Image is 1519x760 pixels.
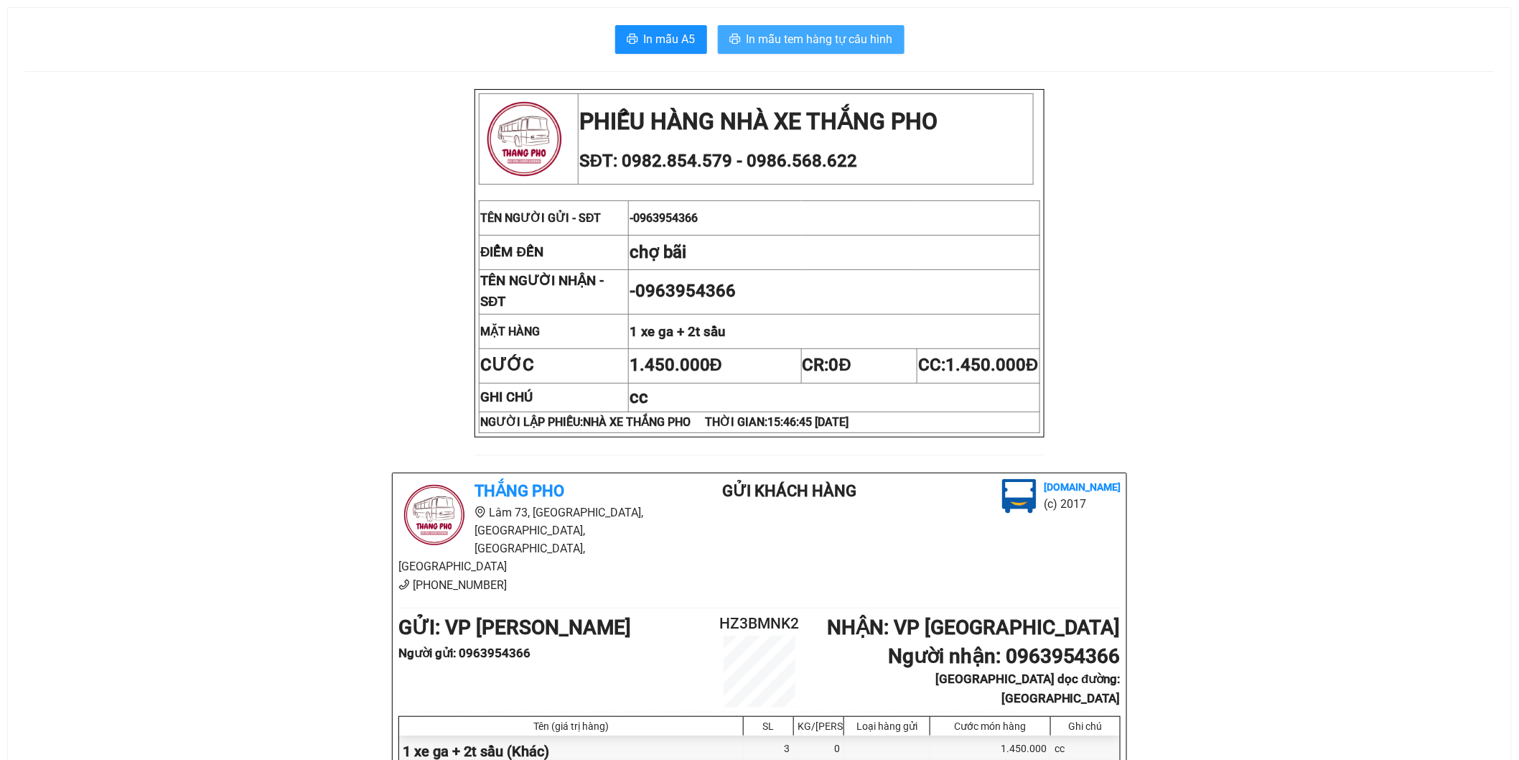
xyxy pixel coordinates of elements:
[480,355,534,375] strong: CƯỚC
[798,720,840,732] div: KG/[PERSON_NAME]
[480,325,540,338] strong: MẶT HÀNG
[630,281,736,301] span: -
[398,479,470,551] img: logo.jpg
[475,506,486,518] span: environment
[475,482,564,500] b: Thắng Pho
[934,720,1047,732] div: Cước món hàng
[827,616,1121,639] b: NHẬN : VP [GEOGRAPHIC_DATA]
[1044,495,1121,513] li: (c) 2017
[918,355,1038,375] span: CC:
[644,30,696,48] span: In mẫu A5
[888,644,1121,668] b: Người nhận : 0963954366
[633,211,698,225] span: 0963954366
[767,415,849,429] span: 15:46:45 [DATE]
[480,244,543,260] strong: ĐIỂM ĐẾN
[699,612,820,636] h2: HZ3BMNK2
[729,33,741,47] span: printer
[630,387,648,407] span: cc
[480,389,533,405] strong: GHI CHÚ
[615,25,707,54] button: printerIn mẫu A5
[630,324,725,340] span: 1 xe ga + 2t sầu
[398,616,631,639] b: GỬI : VP [PERSON_NAME]
[583,415,849,429] span: NHÀ XE THẮNG PHO THỜI GIAN:
[403,720,739,732] div: Tên (giá trị hàng)
[747,720,790,732] div: SL
[480,415,849,429] strong: NGƯỜI LẬP PHIẾU:
[480,273,604,310] strong: TÊN NGƯỜI NHẬN - SĐT
[480,211,602,225] span: TÊN NGƯỜI GỬI - SĐT
[723,482,857,500] b: Gửi khách hàng
[398,646,531,660] b: Người gửi : 0963954366
[579,108,938,135] strong: PHIẾU HÀNG NHÀ XE THẮNG PHO
[630,242,686,262] span: chợ bãi
[630,355,722,375] span: 1.450.000Đ
[480,95,569,183] img: logo
[398,579,410,590] span: phone
[747,30,893,48] span: In mẫu tem hàng tự cấu hình
[1044,481,1121,493] b: [DOMAIN_NAME]
[627,33,638,47] span: printer
[848,720,926,732] div: Loại hàng gửi
[1055,720,1116,732] div: Ghi chú
[829,355,851,375] span: 0Đ
[1002,479,1037,514] img: logo.jpg
[398,576,665,594] li: [PHONE_NUMBER]
[630,211,698,225] span: -
[579,151,857,171] span: SĐT: 0982.854.579 - 0986.568.622
[635,281,736,301] span: 0963954366
[936,672,1121,705] b: [GEOGRAPHIC_DATA] dọc đường: [GEOGRAPHIC_DATA]
[398,504,665,576] li: Lâm 73, [GEOGRAPHIC_DATA], [GEOGRAPHIC_DATA], [GEOGRAPHIC_DATA], [GEOGRAPHIC_DATA]
[945,355,1038,375] span: 1.450.000Đ
[803,355,851,375] span: CR:
[718,25,905,54] button: printerIn mẫu tem hàng tự cấu hình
